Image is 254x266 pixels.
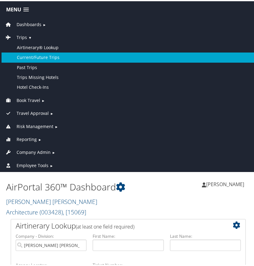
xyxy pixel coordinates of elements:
span: Travel Approval [17,109,49,115]
a: [PERSON_NAME] [PERSON_NAME] Architecture [6,196,97,215]
span: ► [38,136,41,141]
span: ( 003428 ) [40,207,63,215]
span: ▼ [28,34,32,39]
span: , [ 15069 ] [63,207,86,215]
h1: AirPortal 360™ Dashboard [6,179,128,192]
a: Menu [3,3,32,14]
label: Last Name: [170,232,241,238]
span: Risk Management [17,122,53,129]
a: Dashboards [5,20,41,26]
span: Trips [17,33,27,40]
h2: Airtinerary Lookup [16,219,221,230]
a: Travel Approval [5,109,49,115]
span: ► [52,149,55,154]
span: ► [50,110,53,115]
span: ► [43,21,46,26]
label: Company - Division: [16,232,87,238]
span: ► [50,162,53,167]
a: Company Admin [5,148,51,154]
span: ► [55,123,58,128]
span: [PERSON_NAME] [206,180,244,186]
a: Reporting [5,135,37,141]
a: Trips [5,33,27,39]
span: Employee Tools [17,161,48,168]
span: ► [41,97,45,102]
a: Employee Tools [5,161,48,167]
a: [PERSON_NAME] [202,174,250,192]
span: Dashboards [17,20,41,27]
a: Risk Management [5,122,53,128]
span: Company Admin [17,148,51,155]
span: Book Travel [17,96,40,103]
a: Book Travel [5,96,40,102]
span: Reporting [17,135,37,142]
span: (at least one field required) [76,222,134,229]
span: Menu [6,6,21,11]
label: First Name: [93,232,164,238]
